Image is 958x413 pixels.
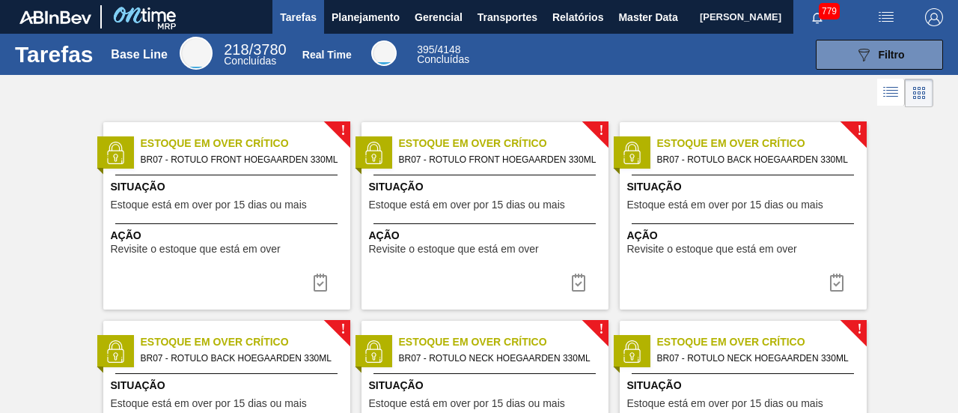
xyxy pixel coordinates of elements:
[857,324,861,335] span: !
[111,48,168,61] div: Base Line
[369,179,605,195] span: Situação
[141,350,338,367] span: BR07 - ROTULO BACK HOEGAARDEN 330ML
[369,244,539,255] span: Revisite o estoque que está em over
[111,179,347,195] span: Situação
[141,151,338,168] span: BR07 - ROTULO FRONT HOEGAARDEN 330ML
[657,350,855,367] span: BR07 - ROTULO NECK HOEGAARDEN 330ML
[828,274,846,292] img: icon-task complete
[15,46,94,63] h1: Tarefas
[224,43,286,66] div: Base Line
[478,8,537,26] span: Transportes
[561,268,597,298] div: Completar tarefa: 29751974
[627,199,823,211] span: Estoque está em over por 15 dias ou mais
[415,8,463,26] span: Gerencial
[819,268,855,298] div: Completar tarefa: 29751975
[111,378,347,394] span: Situação
[816,40,943,70] button: Filtro
[417,43,434,55] span: 395
[111,199,307,211] span: Estoque está em over por 15 dias ou mais
[618,8,677,26] span: Master Data
[627,244,797,255] span: Revisite o estoque que está em over
[925,8,943,26] img: Logout
[620,142,643,164] img: status
[224,41,248,58] span: 218
[417,43,460,55] span: / 4148
[399,334,608,350] span: Estoque em Over Crítico
[399,350,597,367] span: BR07 - ROTULO NECK HOEGAARDEN 330ML
[104,340,126,363] img: status
[311,274,329,292] img: icon-task complete
[819,268,855,298] button: icon-task complete
[627,378,863,394] span: Situação
[417,45,469,64] div: Real Time
[302,268,338,298] button: icon-task complete
[552,8,603,26] span: Relatórios
[280,8,317,26] span: Tarefas
[362,340,385,363] img: status
[879,49,905,61] span: Filtro
[111,228,347,244] span: Ação
[599,324,603,335] span: !
[819,3,840,19] span: 779
[104,142,126,164] img: status
[224,55,276,67] span: Concluídas
[877,79,905,107] div: Visão em Lista
[302,268,338,298] div: Completar tarefa: 29751974
[620,340,643,363] img: status
[362,142,385,164] img: status
[369,228,605,244] span: Ação
[627,228,863,244] span: Ação
[369,199,565,211] span: Estoque está em over por 15 dias ou mais
[111,244,281,255] span: Revisite o estoque que está em over
[399,136,608,151] span: Estoque em Over Crítico
[369,398,565,409] span: Estoque está em over por 15 dias ou mais
[141,334,350,350] span: Estoque em Over Crítico
[561,268,597,298] button: icon-task complete
[417,53,469,65] span: Concluídas
[657,136,867,151] span: Estoque em Over Crítico
[19,10,91,24] img: TNhmsLtSVTkK8tSr43FrP2fwEKptu5GPRR3wAAAABJRU5ErkJggg==
[369,378,605,394] span: Situação
[905,79,933,107] div: Visão em Cards
[657,334,867,350] span: Estoque em Over Crítico
[371,40,397,66] div: Real Time
[341,324,345,335] span: !
[399,151,597,168] span: BR07 - ROTULO FRONT HOEGAARDEN 330ML
[141,136,350,151] span: Estoque em Over Crítico
[657,151,855,168] span: BR07 - ROTULO BACK HOEGAARDEN 330ML
[570,274,588,292] img: icon-task complete
[224,41,286,58] span: / 3780
[627,398,823,409] span: Estoque está em over por 15 dias ou mais
[627,179,863,195] span: Situação
[302,49,352,61] div: Real Time
[341,125,345,136] span: !
[599,125,603,136] span: !
[111,398,307,409] span: Estoque está em over por 15 dias ou mais
[180,37,213,70] div: Base Line
[793,7,841,28] button: Notificações
[857,125,861,136] span: !
[332,8,400,26] span: Planejamento
[877,8,895,26] img: userActions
